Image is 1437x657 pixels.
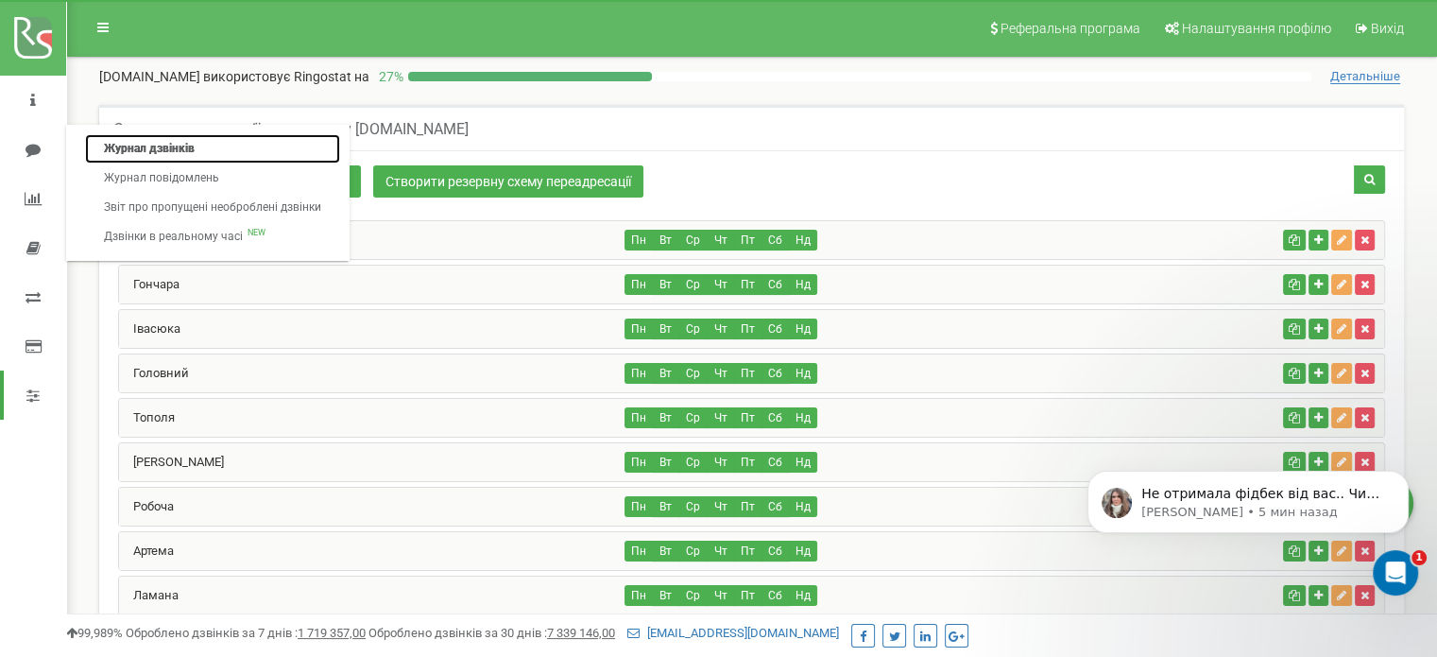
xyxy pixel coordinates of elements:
[707,363,735,384] button: Чт
[734,452,762,473] button: Пт
[707,541,735,562] button: Чт
[679,585,708,606] button: Ср
[624,230,653,251] button: Пн
[624,407,653,428] button: Пн
[1373,550,1418,596] iframe: Intercom live chat
[1371,21,1404,36] span: Вихід
[624,585,653,606] button: Пн
[734,319,762,339] button: Пт
[624,541,653,562] button: Пн
[761,363,790,384] button: Сб
[652,274,680,295] button: Вт
[761,496,790,517] button: Сб
[707,496,735,517] button: Чт
[119,321,180,336] a: Івасюка
[624,274,653,295] button: Пн
[707,585,735,606] button: Чт
[734,541,762,562] button: Пт
[1182,21,1331,36] span: Налаштування профілю
[707,452,735,473] button: Чт
[679,452,708,473] button: Ср
[652,585,680,606] button: Вт
[679,496,708,517] button: Ср
[99,67,369,86] p: [DOMAIN_NAME]
[119,588,179,602] a: Ламана
[119,277,180,291] a: Гончара
[734,274,762,295] button: Пт
[652,363,680,384] button: Вт
[85,164,340,193] a: Журнал повідомлень
[789,407,817,428] button: Нд
[119,455,224,469] a: [PERSON_NAME]
[66,626,123,640] span: 99,989%
[652,407,680,428] button: Вт
[126,626,366,640] span: Оброблено дзвінків за 7 днів :
[707,319,735,339] button: Чт
[734,407,762,428] button: Пт
[789,541,817,562] button: Нд
[652,319,680,339] button: Вт
[652,230,680,251] button: Вт
[734,585,762,606] button: Пт
[761,230,790,251] button: Сб
[734,363,762,384] button: Пт
[1354,165,1385,194] button: Пошук схеми переадресації
[761,452,790,473] button: Сб
[734,496,762,517] button: Пт
[119,366,189,380] a: Головний
[624,363,653,384] button: Пн
[1001,21,1140,36] span: Реферальна програма
[298,626,366,640] u: 1 719 357,00
[203,69,369,84] span: використовує Ringostat на
[627,626,839,640] a: [EMAIL_ADDRESS][DOMAIN_NAME]
[1059,431,1437,606] iframe: Intercom notifications сообщение
[789,496,817,517] button: Нд
[624,452,653,473] button: Пн
[1330,69,1400,84] span: Детальніше
[369,67,408,86] p: 27 %
[652,541,680,562] button: Вт
[789,319,817,339] button: Нд
[679,541,708,562] button: Ср
[624,496,653,517] button: Пн
[119,410,175,424] a: Тополя
[789,585,817,606] button: Нд
[119,499,174,513] a: Робоча
[679,407,708,428] button: Ср
[85,222,340,251] a: Дзвінки в реальному часіNEW
[707,230,735,251] button: Чт
[679,363,708,384] button: Ср
[761,407,790,428] button: Сб
[789,452,817,473] button: Нд
[1411,550,1427,565] span: 1
[707,274,735,295] button: Чт
[761,319,790,339] button: Сб
[14,17,52,59] img: ringostat logo
[679,230,708,251] button: Ср
[113,121,469,138] h5: Схеми переадресації для проєкту [DOMAIN_NAME]
[547,626,615,640] u: 7 339 146,00
[761,541,790,562] button: Сб
[368,626,615,640] span: Оброблено дзвінків за 30 днів :
[707,407,735,428] button: Чт
[679,319,708,339] button: Ср
[624,319,653,339] button: Пн
[789,274,817,295] button: Нд
[789,363,817,384] button: Нд
[373,165,643,198] a: Створити резервну схему переадресації
[652,452,680,473] button: Вт
[761,585,790,606] button: Сб
[119,544,174,558] a: Артема
[679,274,708,295] button: Ср
[85,193,340,222] a: Звіт про пропущені необроблені дзвінки
[761,274,790,295] button: Сб
[85,134,340,164] a: Журнал дзвінків
[652,496,680,517] button: Вт
[789,230,817,251] button: Нд
[734,230,762,251] button: Пт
